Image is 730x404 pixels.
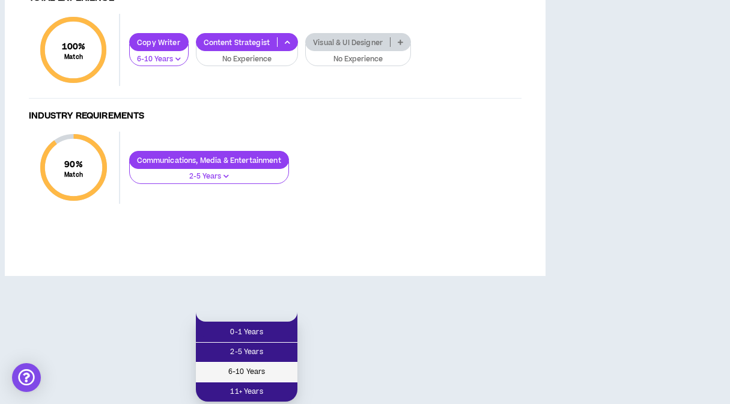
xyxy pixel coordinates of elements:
span: 6-10 Years [203,366,290,379]
button: 2-5 Years [129,161,289,184]
p: Communications, Media & Entertainment [130,156,288,165]
p: Visual & UI Designer [306,38,390,47]
p: Copy Writer [130,38,188,47]
span: 11+ Years [203,385,290,399]
small: Match [64,171,83,179]
p: Content Strategist [196,38,278,47]
div: Open Intercom Messenger [12,363,41,392]
button: No Experience [305,44,411,67]
p: No Experience [204,54,291,65]
span: 0-1 Years [203,326,290,339]
span: 100 % [62,40,86,53]
button: 6-10 Years [129,44,189,67]
p: 6-10 Years [137,54,181,65]
p: 2-5 Years [137,171,281,182]
span: 90 % [64,158,83,171]
button: No Experience [196,44,299,67]
span: 2-5 Years [203,346,290,359]
small: Match [62,53,86,61]
p: No Experience [313,54,403,65]
h4: Industry Requirements [29,111,522,122]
